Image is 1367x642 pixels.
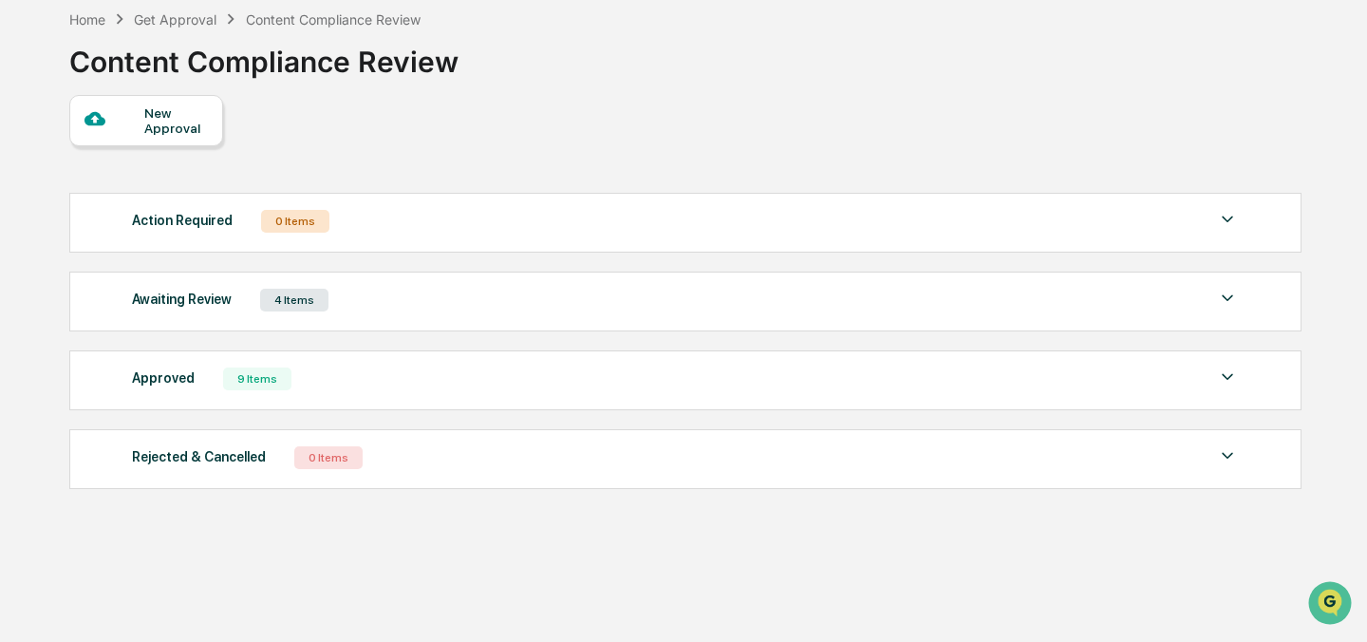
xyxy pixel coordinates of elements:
[134,321,230,336] a: Powered byPylon
[65,164,240,179] div: We're available if you need us!
[132,444,266,469] div: Rejected & Cancelled
[38,275,120,294] span: Data Lookup
[294,446,363,469] div: 0 Items
[1306,579,1358,631] iframe: Open customer support
[11,268,127,302] a: 🔎Data Lookup
[138,241,153,256] div: 🗄️
[11,232,130,266] a: 🖐️Preclearance
[157,239,235,258] span: Attestations
[223,368,291,390] div: 9 Items
[19,145,53,179] img: 1746055101610-c473b297-6a78-478c-a979-82029cc54cd1
[132,287,232,312] div: Awaiting Review
[49,86,313,106] input: Clear
[1216,287,1239,310] img: caret
[38,239,122,258] span: Preclearance
[19,277,34,293] div: 🔎
[144,105,208,136] div: New Approval
[261,210,329,233] div: 0 Items
[132,366,195,390] div: Approved
[246,11,421,28] div: Content Compliance Review
[65,145,311,164] div: Start new chat
[19,241,34,256] div: 🖐️
[1216,366,1239,388] img: caret
[69,11,105,28] div: Home
[69,29,459,79] div: Content Compliance Review
[134,11,216,28] div: Get Approval
[130,232,243,266] a: 🗄️Attestations
[132,208,233,233] div: Action Required
[19,40,346,70] p: How can we help?
[260,289,328,312] div: 4 Items
[1216,208,1239,231] img: caret
[323,151,346,174] button: Start new chat
[189,322,230,336] span: Pylon
[1216,444,1239,467] img: caret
